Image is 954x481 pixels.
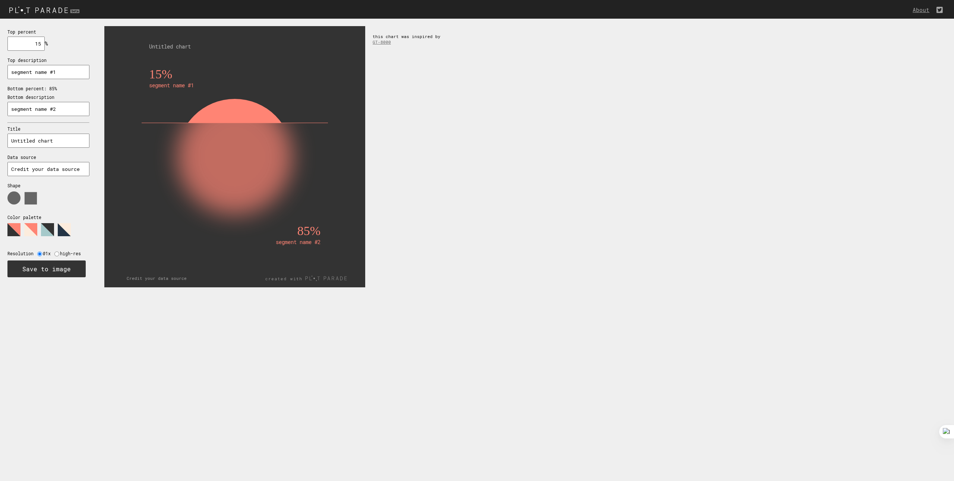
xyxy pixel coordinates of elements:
[7,154,89,160] p: Data source
[276,238,320,246] text: segment name #2
[7,94,89,100] p: Bottom description
[7,57,89,63] p: Top description
[7,86,89,91] p: Bottom percent: 85%
[7,183,89,188] p: Shape
[43,251,54,256] label: @1x
[60,251,85,256] label: high-res
[7,29,89,35] p: Top percent
[149,82,194,89] text: segment name #1
[373,39,391,45] a: GT-8000
[149,67,172,81] text: 15%
[7,215,89,220] p: Color palette
[149,43,191,50] text: Untitled chart
[127,275,187,281] text: Credit your data source
[7,260,86,277] button: Save to image
[297,224,320,238] text: 85%
[913,6,933,13] a: About
[7,126,89,132] p: Title
[365,26,455,52] div: this chart was inspired by
[7,251,37,256] label: Resolution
